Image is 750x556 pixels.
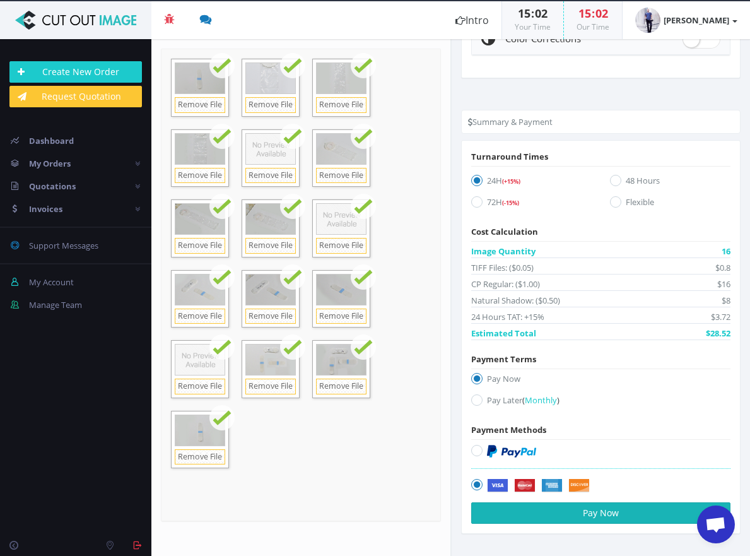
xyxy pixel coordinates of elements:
[471,226,538,237] span: Cost Calculation
[175,97,225,113] a: Remove File
[175,379,225,394] a: Remove File
[29,276,74,288] span: My Account
[502,199,519,207] span: (-15%)
[9,11,142,30] img: Cut Out Image
[316,97,366,113] a: Remove File
[316,238,366,254] a: Remove File
[535,6,548,21] span: 02
[471,294,560,307] span: Natural Shadow: ($0.50)
[245,309,296,324] a: Remove File
[591,6,595,21] span: :
[471,151,548,162] span: Turnaround Times
[502,175,520,186] a: (+15%)
[515,21,551,32] small: Your Time
[717,278,730,290] span: $16
[29,299,82,311] span: Manage Team
[525,394,557,406] span: Monthly
[245,238,296,254] a: Remove File
[245,97,296,113] a: Remove File
[502,177,520,186] span: (+15%)
[577,21,609,32] small: Our Time
[471,372,731,389] label: Pay Now
[505,32,581,45] span: Color Corrections
[487,445,536,458] img: PayPal
[29,135,74,146] span: Dashboard
[29,158,71,169] span: My Orders
[9,61,142,83] a: Create New Order
[697,506,735,543] a: Open chat
[29,240,98,251] span: Support Messages
[715,261,730,274] span: $0.8
[316,168,366,184] a: Remove File
[175,309,225,324] a: Remove File
[471,424,546,435] span: Payment Methods
[610,174,730,191] label: 48 Hours
[471,502,731,524] button: Pay Now
[471,327,536,340] span: Estimated Total
[595,6,608,21] span: 02
[316,309,366,324] a: Remove File
[9,86,142,107] a: Request Quotation
[502,196,519,208] a: (-15%)
[29,203,62,215] span: Invoices
[623,1,750,39] a: [PERSON_NAME]
[175,168,225,184] a: Remove File
[175,238,225,254] a: Remove File
[245,168,296,184] a: Remove File
[522,394,560,406] a: (Monthly)
[175,449,225,465] a: Remove File
[471,394,731,411] label: Pay Later
[530,6,535,21] span: :
[471,245,536,257] span: Image Quantity
[316,379,366,394] a: Remove File
[443,1,501,39] a: Intro
[471,174,592,191] label: 24H
[29,180,76,192] span: Quotations
[610,196,730,213] label: Flexible
[471,196,592,213] label: 72H
[711,311,730,323] span: $3.72
[487,479,590,493] img: Securely by Stripe
[722,245,730,257] span: 16
[468,115,553,128] li: Summary & Payment
[471,261,534,274] span: TIFF Files: ($0.05)
[245,379,296,394] a: Remove File
[722,294,730,307] span: $8
[471,278,540,290] span: CP Regular: ($1.00)
[471,353,536,365] span: Payment Terms
[518,6,530,21] span: 15
[578,6,591,21] span: 15
[471,311,544,323] span: 24 Hours TAT: +15%
[635,8,660,33] img: 6f05aa1d9d37725b0a4be76fb3578fe5
[664,15,729,26] strong: [PERSON_NAME]
[706,327,730,340] span: $28.52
